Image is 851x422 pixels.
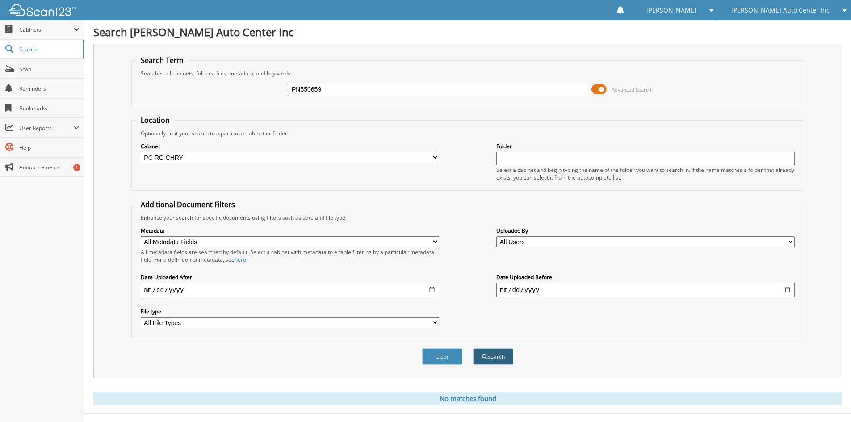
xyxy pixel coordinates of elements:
[136,130,799,137] div: Optionally limit your search to a particular cabinet or folder
[496,227,795,234] label: Uploaded By
[806,379,851,422] iframe: Chat Widget
[731,8,830,13] span: [PERSON_NAME] Auto Center Inc
[136,115,174,125] legend: Location
[496,142,795,150] label: Folder
[496,273,795,281] label: Date Uploaded Before
[19,104,80,112] span: Bookmarks
[141,283,439,297] input: start
[496,166,795,181] div: Select a cabinet and begin typing the name of the folder you want to search in. If the name match...
[19,46,78,53] span: Search
[19,85,80,92] span: Reminders
[473,348,513,365] button: Search
[73,164,80,171] div: 1
[19,26,73,33] span: Cabinets
[93,392,842,405] div: No matches found
[235,256,246,263] a: here
[422,348,462,365] button: Clear
[136,200,239,209] legend: Additional Document Filters
[19,163,80,171] span: Announcements
[136,214,799,221] div: Enhance your search for specific documents using filters such as date and file type.
[136,55,188,65] legend: Search Term
[141,308,439,315] label: File type
[141,248,439,263] div: All metadata fields are searched by default. Select a cabinet with metadata to enable filtering b...
[141,142,439,150] label: Cabinet
[612,86,651,93] span: Advanced Search
[136,70,799,77] div: Searches all cabinets, folders, files, metadata, and keywords
[19,124,73,132] span: User Reports
[19,65,80,73] span: Scan
[141,273,439,281] label: Date Uploaded After
[9,4,76,16] img: scan123-logo-white.svg
[496,283,795,297] input: end
[19,144,80,151] span: Help
[646,8,696,13] span: [PERSON_NAME]
[141,227,439,234] label: Metadata
[93,25,842,39] h1: Search [PERSON_NAME] Auto Center Inc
